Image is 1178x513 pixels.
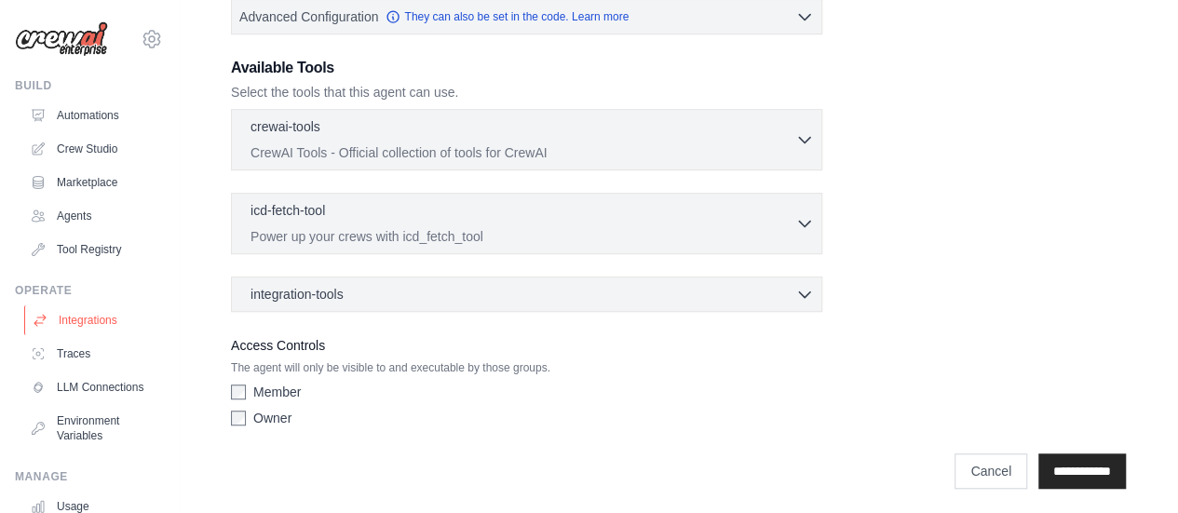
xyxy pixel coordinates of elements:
p: Power up your crews with icd_fetch_tool [250,227,795,246]
label: Access Controls [231,334,822,357]
button: integration-tools [239,285,814,304]
a: LLM Connections [22,372,163,402]
a: Environment Variables [22,406,163,451]
label: Owner [253,409,291,427]
a: Tool Registry [22,235,163,264]
img: Logo [15,21,108,57]
span: integration-tools [250,285,344,304]
p: crewai-tools [250,117,320,136]
p: The agent will only be visible to and executable by those groups. [231,360,822,375]
span: Advanced Configuration [239,7,378,26]
a: Crew Studio [22,134,163,164]
a: Cancel [955,453,1027,489]
label: Member [253,383,301,401]
a: Automations [22,101,163,130]
p: Select the tools that this agent can use. [231,83,822,101]
a: Traces [22,339,163,369]
div: Build [15,78,163,93]
p: CrewAI Tools - Official collection of tools for CrewAI [250,143,795,162]
a: Agents [22,201,163,231]
p: icd-fetch-tool [250,201,325,220]
h3: Available Tools [231,57,822,79]
a: They can also be set in the code. Learn more [386,9,629,24]
button: icd-fetch-tool Power up your crews with icd_fetch_tool [239,201,814,246]
a: Integrations [24,305,165,335]
div: Operate [15,283,163,298]
a: Marketplace [22,168,163,197]
button: crewai-tools CrewAI Tools - Official collection of tools for CrewAI [239,117,814,162]
div: Manage [15,469,163,484]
